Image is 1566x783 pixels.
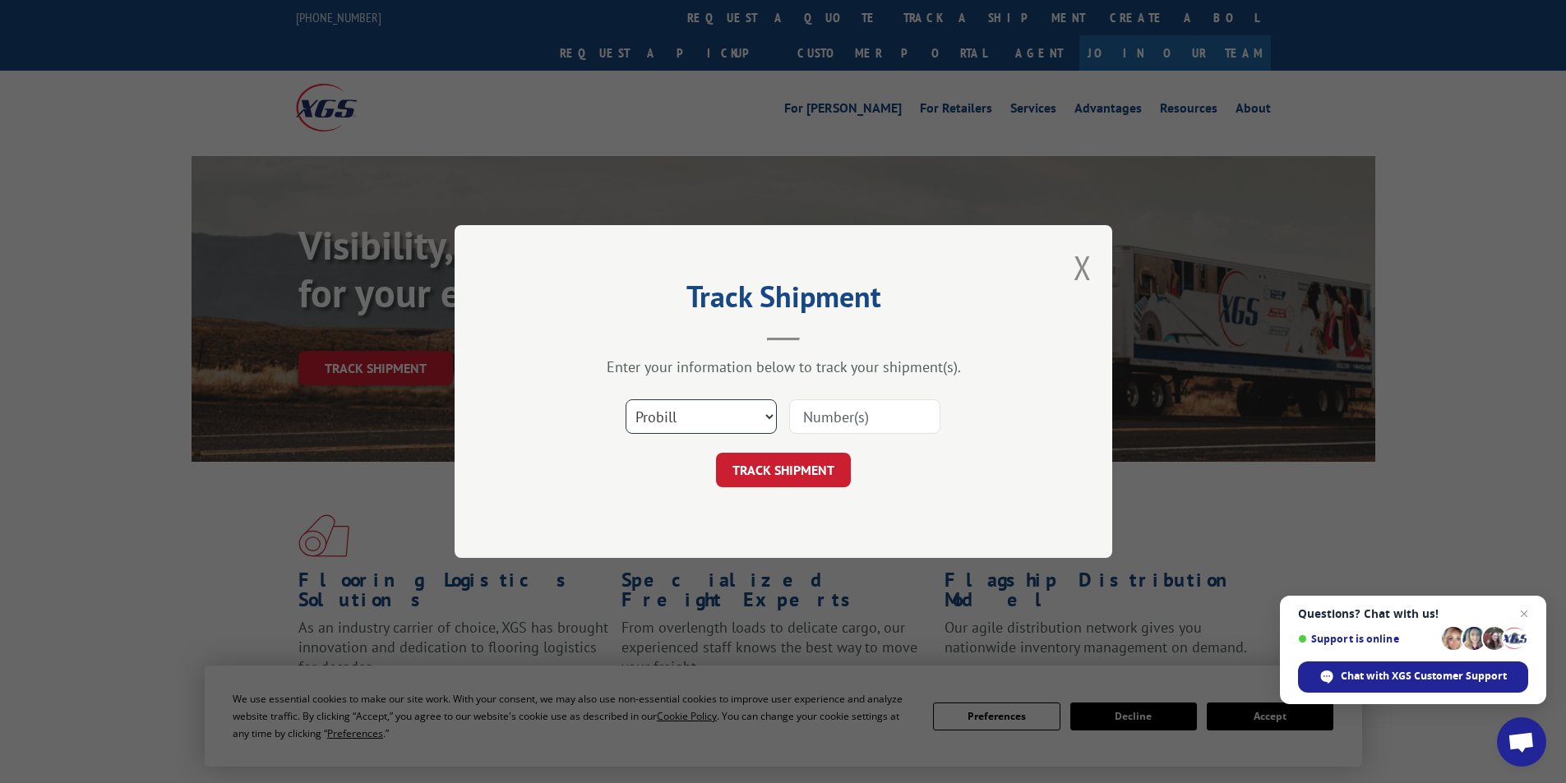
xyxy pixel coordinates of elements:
[1341,669,1507,684] span: Chat with XGS Customer Support
[1298,607,1528,620] span: Questions? Chat with us!
[789,399,940,434] input: Number(s)
[1497,717,1546,767] div: Open chat
[537,357,1030,376] div: Enter your information below to track your shipment(s).
[1298,661,1528,693] div: Chat with XGS Customer Support
[1298,633,1436,645] span: Support is online
[1514,604,1534,624] span: Close chat
[1074,246,1092,289] button: Close modal
[537,285,1030,316] h2: Track Shipment
[716,453,851,487] button: TRACK SHIPMENT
